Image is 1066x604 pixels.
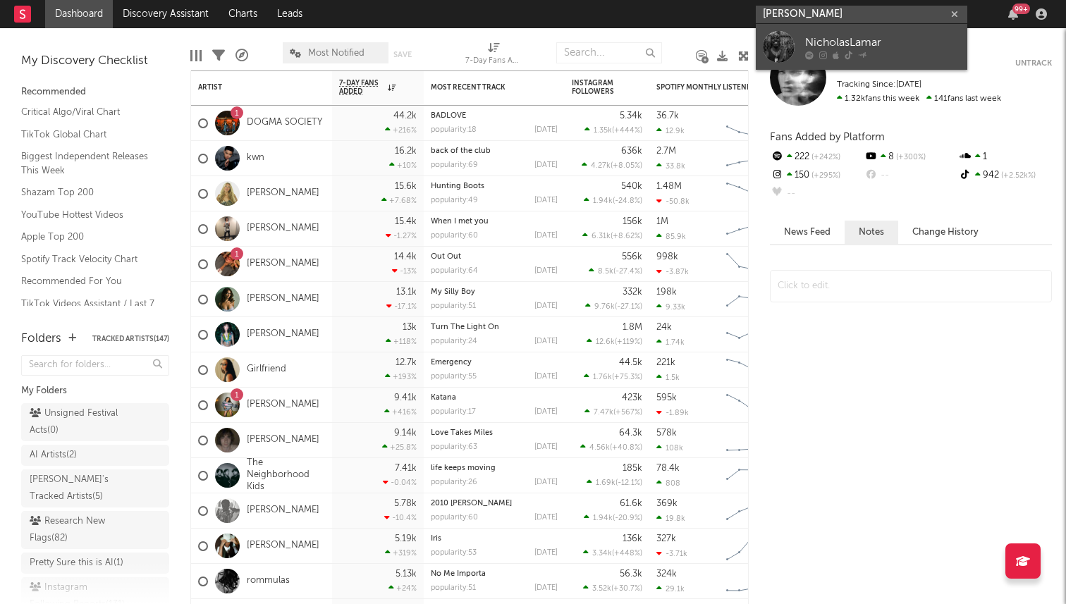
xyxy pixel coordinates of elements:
[958,148,1052,166] div: 1
[618,479,640,487] span: -12.1 %
[431,218,489,226] a: When I met you
[534,514,558,522] div: [DATE]
[623,323,642,332] div: 1.8M
[596,479,615,487] span: 1.69k
[30,472,129,505] div: [PERSON_NAME]'s Tracked Artists ( 5 )
[591,162,611,170] span: 4.27k
[198,83,304,92] div: Artist
[21,383,169,400] div: My Folders
[720,106,783,141] svg: Chart title
[431,570,558,578] div: No Me Importa
[396,288,417,297] div: 13.1k
[381,196,417,205] div: +7.68 %
[21,469,169,507] a: [PERSON_NAME]'s Tracked Artists(5)
[587,337,642,346] div: ( )
[383,478,417,487] div: -0.04 %
[431,394,558,402] div: Katana
[431,83,537,92] div: Most Recent Track
[720,247,783,282] svg: Chart title
[585,302,642,311] div: ( )
[534,408,558,416] div: [DATE]
[247,540,319,552] a: [PERSON_NAME]
[619,358,642,367] div: 44.5k
[534,126,558,134] div: [DATE]
[612,444,640,452] span: +40.8 %
[21,511,169,549] a: Research New Flags(82)
[656,429,677,438] div: 578k
[656,288,677,297] div: 198k
[656,479,680,488] div: 808
[431,323,499,331] a: Turn The Light On
[386,302,417,311] div: -17.1 %
[247,457,325,493] a: The Neighborhood Kids
[247,328,319,340] a: [PERSON_NAME]
[394,499,417,508] div: 5.78k
[614,374,640,381] span: +75.3 %
[845,221,898,244] button: Notes
[431,464,558,472] div: life keeps moving
[621,147,642,156] div: 636k
[247,293,319,305] a: [PERSON_NAME]
[623,534,642,543] div: 136k
[613,162,640,170] span: +8.05 %
[431,479,477,486] div: popularity: 26
[622,252,642,261] div: 556k
[388,584,417,593] div: +24 %
[593,197,613,205] span: 1.94k
[720,211,783,247] svg: Chart title
[656,443,683,452] div: 108k
[770,132,885,142] span: Fans Added by Platform
[584,372,642,381] div: ( )
[431,147,558,155] div: back of the club
[431,338,477,345] div: popularity: 24
[809,172,840,180] span: +295 %
[656,147,676,156] div: 2.7M
[958,166,1052,185] div: 942
[30,513,129,547] div: Research New Flags ( 82 )
[431,500,558,507] div: 2010 Justin Bieber
[465,53,522,70] div: 7-Day Fans Added (7-Day Fans Added)
[247,187,319,199] a: [PERSON_NAME]
[898,221,993,244] button: Change History
[431,197,478,204] div: popularity: 49
[593,374,612,381] span: 1.76k
[623,464,642,473] div: 185k
[615,514,640,522] span: -20.9 %
[247,505,319,517] a: [PERSON_NAME]
[656,111,679,121] div: 36.7k
[394,393,417,402] div: 9.41k
[21,331,61,347] div: Folders
[656,323,672,332] div: 24k
[431,570,486,578] a: No Me Importa
[720,282,783,317] svg: Chart title
[720,141,783,176] svg: Chart title
[395,182,417,191] div: 15.6k
[656,267,689,276] div: -3.87k
[770,185,864,203] div: --
[584,513,642,522] div: ( )
[584,407,642,417] div: ( )
[582,231,642,240] div: ( )
[431,253,461,261] a: Out Out
[594,127,612,135] span: 1.35k
[592,550,612,557] span: 3.34k
[656,584,685,593] div: 29.1k
[431,183,558,190] div: Hunting Boots
[431,584,476,592] div: popularity: 51
[394,429,417,438] div: 9.14k
[756,24,967,70] a: NicholasLamar
[556,42,662,63] input: Search...
[617,338,640,346] span: +119 %
[837,94,1001,103] span: 141 fans last week
[384,407,417,417] div: +416 %
[572,79,621,96] div: Instagram Followers
[30,405,129,439] div: Unsigned Festival Acts ( 0 )
[582,161,642,170] div: ( )
[615,268,640,276] span: -27.4 %
[613,233,640,240] span: +8.62 %
[615,409,640,417] span: +567 %
[720,317,783,352] svg: Chart title
[431,500,512,507] a: 2010 [PERSON_NAME]
[431,112,558,120] div: BADLOVE
[656,338,685,347] div: 1.74k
